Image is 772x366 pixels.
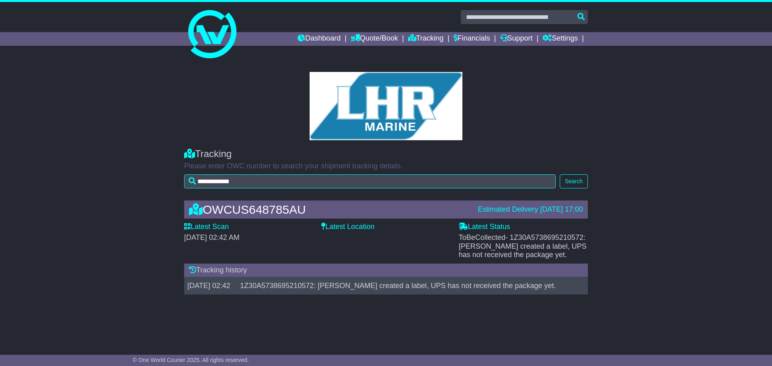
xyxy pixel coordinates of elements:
[459,233,587,259] span: - 1Z30A5738695210572: [PERSON_NAME] created a label, UPS has not received the package yet.
[454,32,490,46] a: Financials
[184,277,237,295] td: [DATE] 02:42
[560,174,588,188] button: Search
[184,148,588,160] div: Tracking
[298,32,341,46] a: Dashboard
[478,205,583,214] div: Estimated Delivery [DATE] 17:00
[459,233,587,259] span: ToBeCollected
[459,223,510,231] label: Latest Status
[542,32,578,46] a: Settings
[184,162,588,171] p: Please enter OWC number to search your shipment tracking details.
[184,233,240,241] span: [DATE] 02:42 AM
[408,32,443,46] a: Tracking
[185,203,474,216] div: OWCUS648785AU
[184,223,229,231] label: Latest Scan
[351,32,398,46] a: Quote/Book
[500,32,533,46] a: Support
[310,72,462,140] img: GetCustomerLogo
[184,264,588,277] div: Tracking history
[133,357,249,363] span: © One World Courier 2025. All rights reserved.
[321,223,374,231] label: Latest Location
[237,277,581,295] td: 1Z30A5738695210572: [PERSON_NAME] created a label, UPS has not received the package yet.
